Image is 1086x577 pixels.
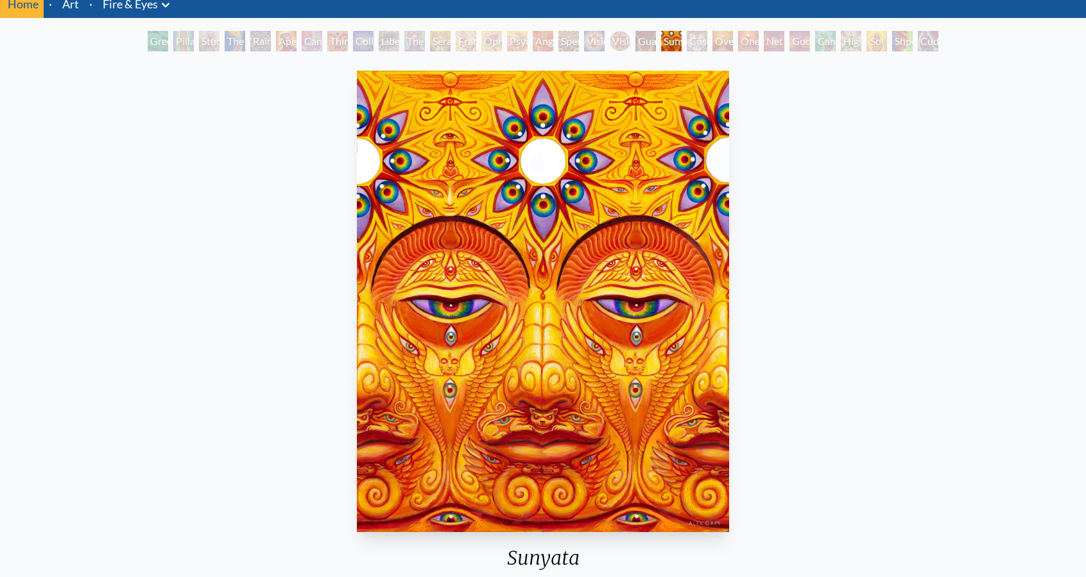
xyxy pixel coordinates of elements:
[357,71,729,532] img: Sunyata-2010-Alex-Grey-watermarked.jpeg
[712,31,733,51] div: Oversoul
[250,31,271,51] div: Rainbow Eye Ripple
[225,31,245,51] div: The Torch
[173,31,194,51] div: Pillar of Awareness
[866,31,887,51] div: Sol Invictus
[687,31,707,51] div: Cosmic Elf
[815,31,836,51] div: Cannafist
[327,31,348,51] div: Third Eye Tears of Joy
[789,31,810,51] div: Godself
[276,31,297,51] div: Aperture
[404,31,425,51] div: The Seer
[302,31,322,51] div: Cannabis Sutra
[558,31,579,51] div: Spectral Lotus
[892,31,913,51] div: Shpongled
[507,31,528,51] div: Psychomicrograph of a Fractal Paisley Cherub Feather Tip
[430,31,451,51] div: Seraphic Transport Docking on the Third Eye
[353,31,374,51] div: Collective Vision
[918,31,938,51] div: Cuddle
[610,31,630,51] div: Vision [PERSON_NAME]
[661,31,682,51] div: Sunyata
[379,31,399,51] div: Liberation Through Seeing
[533,31,553,51] div: Angel Skin
[841,31,861,51] div: Higher Vision
[738,31,759,51] div: One
[199,31,220,51] div: Study for the Great Turn
[456,31,476,51] div: Fractal Eyes
[635,31,656,51] div: Guardian of Infinite Vision
[584,31,605,51] div: Vision Crystal
[481,31,502,51] div: Ophanic Eyelash
[148,31,168,51] div: Green Hand
[764,31,784,51] div: Net of Being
